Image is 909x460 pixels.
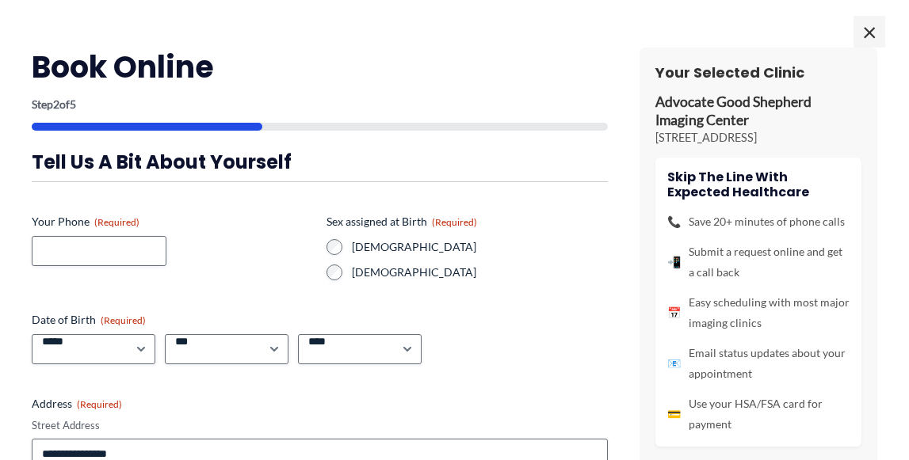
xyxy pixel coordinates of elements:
[667,211,681,232] span: 📞
[667,211,850,232] li: Save 20+ minutes of phone calls
[94,216,139,228] span: (Required)
[432,216,477,228] span: (Required)
[352,264,609,280] label: [DEMOGRAPHIC_DATA]
[32,312,146,328] legend: Date of Birth
[667,404,681,424] span: 💳
[32,214,314,230] label: Your Phone
[655,63,861,82] h3: Your Selected Clinic
[655,130,861,146] p: [STREET_ADDRESS]
[667,353,681,374] span: 📧
[32,396,122,412] legend: Address
[32,48,608,86] h2: Book Online
[32,99,608,110] p: Step of
[667,343,850,384] li: Email status updates about your appointment
[655,93,861,130] p: Advocate Good Shepherd Imaging Center
[32,418,608,433] label: Street Address
[667,169,850,200] h4: Skip the line with Expected Healthcare
[667,302,681,323] span: 📅
[327,214,477,230] legend: Sex assigned at Birth
[77,398,122,410] span: (Required)
[352,239,609,255] label: [DEMOGRAPHIC_DATA]
[667,241,850,283] li: Submit a request online and get a call back
[667,292,850,333] li: Easy scheduling with most major imaging clinics
[667,393,850,435] li: Use your HSA/FSA card for payment
[101,314,146,326] span: (Required)
[667,252,681,272] span: 📲
[53,97,59,111] span: 2
[32,150,608,174] h3: Tell us a bit about yourself
[854,16,885,48] span: ×
[70,97,76,111] span: 5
